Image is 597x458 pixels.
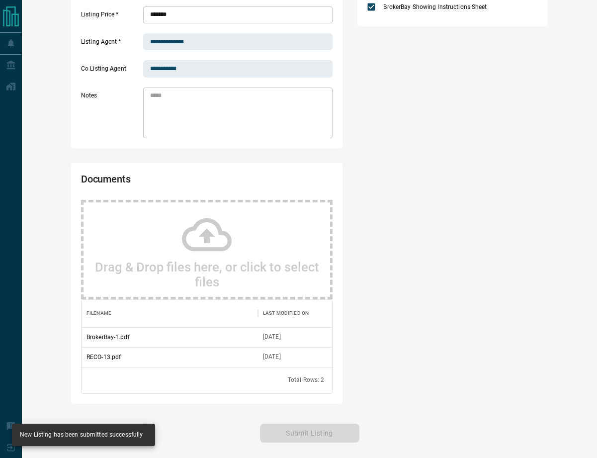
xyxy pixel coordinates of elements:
div: Last Modified On [263,299,309,327]
span: BrokerBay Showing Instructions Sheet [381,2,489,11]
p: RECO-13.pdf [86,353,121,362]
div: Drag & Drop files here, or click to select files [81,200,333,299]
div: Filename [86,299,111,327]
div: Total Rows: 2 [288,376,325,384]
p: BrokerBay-1.pdf [86,333,130,342]
div: Sep 12, 2025 [263,333,281,341]
label: Notes [81,92,141,138]
label: Co Listing Agent [81,65,141,78]
div: Sep 12, 2025 [263,353,281,361]
label: Listing Price [81,10,141,23]
div: Filename [82,299,258,327]
div: Last Modified On [258,299,333,327]
div: New Listing has been submitted successfully [20,427,143,443]
h2: Drag & Drop files here, or click to select files [93,260,321,289]
h2: Documents [81,173,232,190]
label: Listing Agent [81,38,141,51]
